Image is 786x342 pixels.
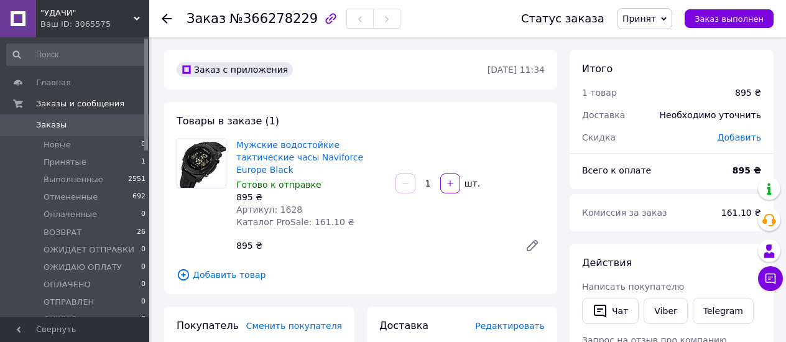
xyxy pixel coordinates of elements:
span: ВОЗВРАТ [44,227,81,238]
span: Всего к оплате [582,165,651,175]
input: Поиск [6,44,147,66]
span: Выполненные [44,174,103,185]
span: Заказы [36,119,67,131]
div: 895 ₴ [231,237,515,254]
span: Принятые [44,157,86,168]
span: Оплаченные [44,209,97,220]
span: Заказы и сообщения [36,98,124,109]
span: 1 товар [582,88,617,98]
span: 0 [141,297,146,308]
span: Скидка [582,132,616,142]
a: Редактировать [520,233,545,258]
span: Заказ [187,11,226,26]
a: Viber [644,298,687,324]
div: 895 ₴ [236,191,386,203]
div: Заказ с приложения [177,62,293,77]
a: Telegram [693,298,754,324]
span: ОЖИДАЕТ ОТПРАВКИ [44,244,134,256]
span: 0 [141,244,146,256]
span: Добавить товар [177,268,545,282]
span: Принят [622,14,656,24]
a: Мужские водостойкие тактические часы Naviforce Europe Black [236,140,363,175]
button: Заказ выполнен [685,9,774,28]
span: 0 [141,314,146,336]
span: Комиссия за заказ [582,208,667,218]
time: [DATE] 11:34 [488,65,545,75]
span: Доставка [582,110,625,120]
span: 0 [141,139,146,150]
span: Добавить [718,132,761,142]
span: ОПЛАЧЕНО [44,279,91,290]
span: ОЖИДАЮ ОПЛАТУ [44,262,122,273]
span: Каталог ProSale: 161.10 ₴ [236,217,354,227]
div: Ваш ID: 3065575 [40,19,149,30]
span: Товары в заказе (1) [177,115,279,127]
span: ОТПРАВЛЕН [44,297,94,308]
div: шт. [461,177,481,190]
button: Чат с покупателем [758,266,783,291]
span: Доставка [379,320,428,331]
span: Итого [582,63,613,75]
button: Чат [582,298,639,324]
span: Новые [44,139,71,150]
img: Мужские водостойкие тактические часы Naviforce Europe Black [177,139,226,188]
span: Сменить покупателя [246,321,342,331]
span: 2551 [128,174,146,185]
span: Редактировать [475,321,545,331]
span: 0 [141,279,146,290]
span: Главная [36,77,71,88]
span: 26 [137,227,146,238]
span: Действия [582,257,632,269]
span: Заказ выполнен [695,14,764,24]
div: Статус заказа [521,12,604,25]
span: 161.10 ₴ [721,208,761,218]
span: 1 [141,157,146,168]
span: Покупатель [177,320,239,331]
div: Необходимо уточнить [652,101,769,129]
span: Артикул: 1628 [236,205,302,215]
span: Отмененные [44,192,98,203]
div: Вернуться назад [162,12,172,25]
span: Написать покупателю [582,282,684,292]
span: 692 [132,192,146,203]
b: 895 ₴ [733,165,761,175]
div: 895 ₴ [735,86,761,99]
span: Готово к отправке [236,180,321,190]
span: №366278229 [229,11,318,26]
span: 0 [141,209,146,220]
span: 0 [141,262,146,273]
span: ОЧІКУЮ ПІДТВЕРДЖЕННЯ [44,314,141,336]
span: "УДАЧИ" [40,7,134,19]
